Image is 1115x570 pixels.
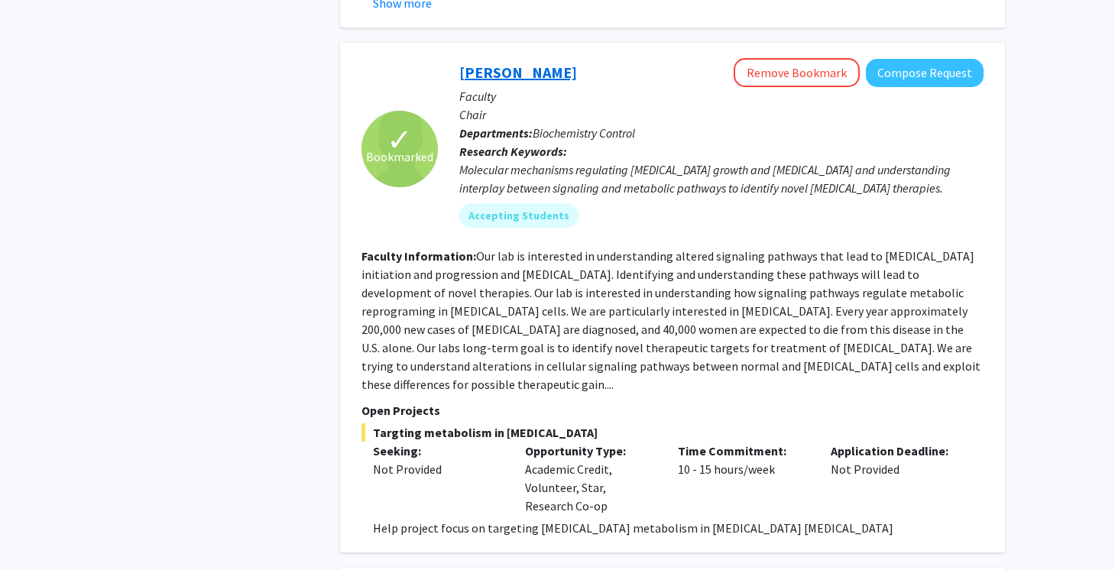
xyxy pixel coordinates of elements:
b: Departments: [459,125,533,141]
mat-chip: Accepting Students [459,203,579,228]
p: Faculty [459,87,984,105]
span: Targting metabolism in [MEDICAL_DATA] [361,423,984,442]
p: Time Commitment: [678,442,808,460]
button: Remove Bookmark [734,58,860,87]
p: Opportunity Type: [525,442,655,460]
b: Research Keywords: [459,144,567,159]
a: [PERSON_NAME] [459,63,577,82]
p: Seeking: [373,442,503,460]
div: 10 - 15 hours/week [666,442,819,515]
span: ✓ [387,132,413,147]
b: Faculty Information: [361,248,476,264]
fg-read-more: Our lab is interested in understanding altered signaling pathways that lead to [MEDICAL_DATA] ini... [361,248,980,392]
p: Help project focus on targeting [MEDICAL_DATA] metabolism in [MEDICAL_DATA] [MEDICAL_DATA] [373,519,984,537]
p: Application Deadline: [831,442,961,460]
div: Academic Credit, Volunteer, Star, Research Co-op [514,442,666,515]
div: Not Provided [373,460,503,478]
span: Bookmarked [366,147,433,166]
span: Biochemistry Control [533,125,635,141]
p: Open Projects [361,401,984,419]
p: Chair [459,105,984,124]
div: Molecular mechanisms regulating [MEDICAL_DATA] growth and [MEDICAL_DATA] and understanding interp... [459,160,984,197]
iframe: Chat [11,501,65,559]
div: Not Provided [819,442,972,515]
button: Compose Request to Mauricio Reginato [866,59,984,87]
